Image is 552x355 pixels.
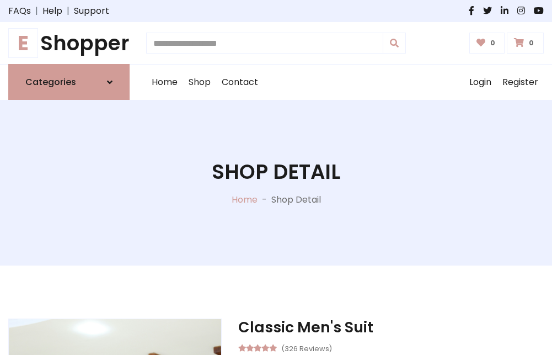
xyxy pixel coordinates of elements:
a: Register [497,65,544,100]
span: 0 [487,38,498,48]
a: Support [74,4,109,18]
a: Home [232,193,258,206]
a: Home [146,65,183,100]
a: Help [42,4,62,18]
a: EShopper [8,31,130,55]
a: Contact [216,65,264,100]
a: Login [464,65,497,100]
h1: Shop Detail [212,160,340,184]
a: FAQs [8,4,31,18]
span: | [31,4,42,18]
a: Shop [183,65,216,100]
span: 0 [526,38,537,48]
h6: Categories [25,77,76,87]
a: Categories [8,64,130,100]
span: | [62,4,74,18]
a: 0 [507,33,544,54]
h3: Classic Men's Suit [238,319,544,336]
a: 0 [469,33,505,54]
small: (326 Reviews) [281,341,332,354]
p: - [258,193,271,206]
span: E [8,28,38,58]
p: Shop Detail [271,193,321,206]
h1: Shopper [8,31,130,55]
